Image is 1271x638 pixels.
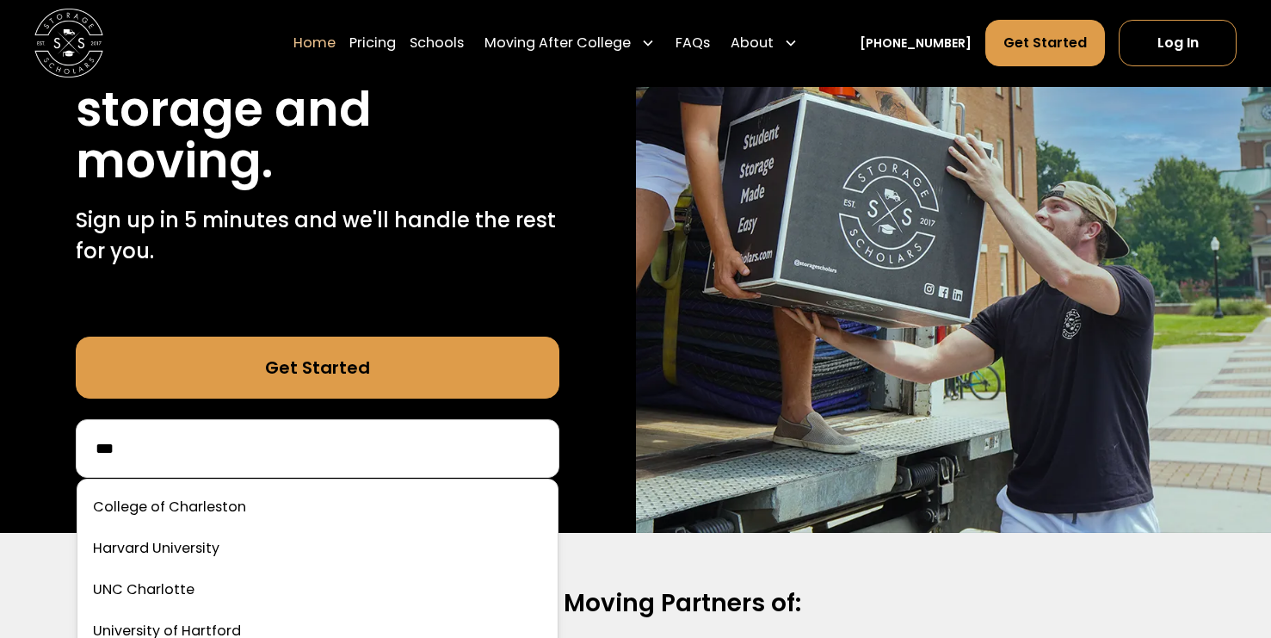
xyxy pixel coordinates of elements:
[83,588,1188,620] h2: Official Moving Partners of:
[34,9,103,77] img: Storage Scholars main logo
[860,34,972,53] a: [PHONE_NUMBER]
[1119,20,1236,66] a: Log In
[985,20,1105,66] a: Get Started
[484,33,631,53] div: Moving After College
[76,337,559,399] a: Get Started
[349,19,396,67] a: Pricing
[76,31,559,188] h1: Stress free student storage and moving.
[293,19,336,67] a: Home
[676,19,710,67] a: FAQs
[34,9,103,77] a: home
[478,19,662,67] div: Moving After College
[76,205,559,267] p: Sign up in 5 minutes and we'll handle the rest for you.
[724,19,805,67] div: About
[731,33,774,53] div: About
[410,19,464,67] a: Schools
